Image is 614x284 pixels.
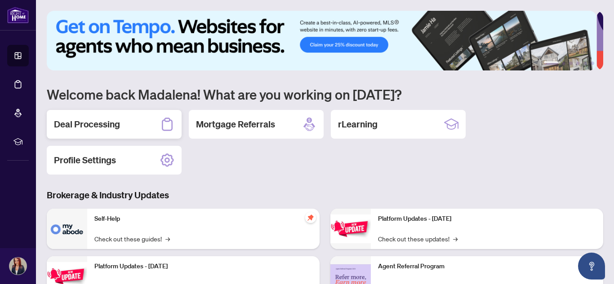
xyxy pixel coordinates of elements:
[47,209,87,249] img: Self-Help
[47,86,603,103] h1: Welcome back Madalena! What are you working on [DATE]?
[453,234,458,244] span: →
[576,61,580,65] button: 4
[54,154,116,166] h2: Profile Settings
[338,118,378,131] h2: rLearning
[94,234,170,244] a: Check out these guides!→
[591,61,594,65] button: 6
[578,253,605,280] button: Open asap
[196,118,275,131] h2: Mortgage Referrals
[94,214,312,224] p: Self-Help
[330,214,371,243] img: Platform Updates - June 23, 2025
[544,61,558,65] button: 1
[165,234,170,244] span: →
[583,61,587,65] button: 5
[47,11,596,70] img: Slide 0
[378,214,596,224] p: Platform Updates - [DATE]
[378,262,596,271] p: Agent Referral Program
[54,118,120,131] h2: Deal Processing
[569,61,573,65] button: 3
[47,189,603,201] h3: Brokerage & Industry Updates
[378,234,458,244] a: Check out these updates!→
[94,262,312,271] p: Platform Updates - [DATE]
[7,7,29,23] img: logo
[562,61,565,65] button: 2
[9,258,27,275] img: Profile Icon
[305,212,316,223] span: pushpin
